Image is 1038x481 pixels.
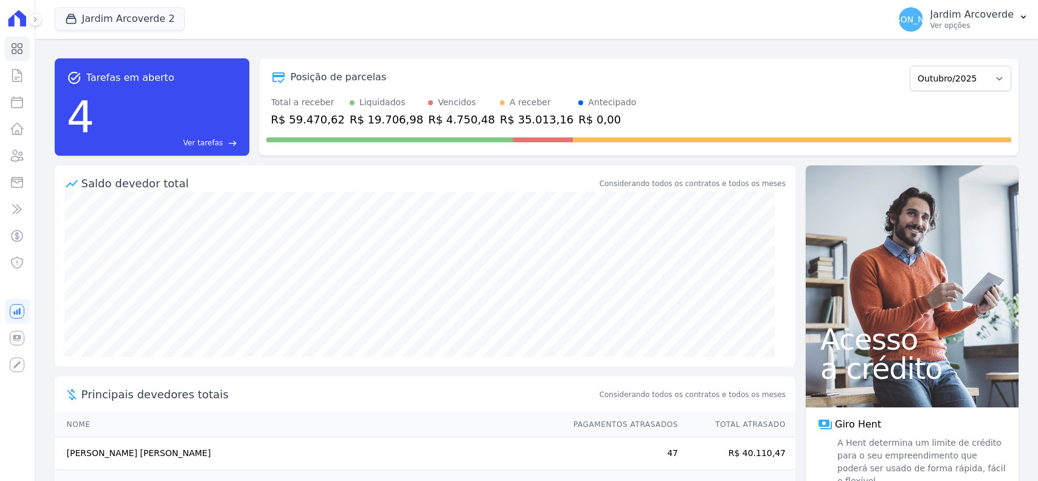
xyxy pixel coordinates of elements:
span: a crédito [820,354,1004,383]
span: Acesso [820,325,1004,354]
div: Total a receber [271,96,345,109]
div: R$ 35.013,16 [500,111,573,128]
div: Posição de parcelas [291,70,387,85]
div: Antecipado [588,96,636,109]
div: Liquidados [359,96,406,109]
div: Considerando todos os contratos e todos os meses [600,178,786,189]
th: Nome [55,412,562,437]
div: R$ 19.706,98 [350,111,423,128]
p: Jardim Arcoverde [930,9,1014,21]
div: A receber [510,96,551,109]
div: R$ 59.470,62 [271,111,345,128]
td: [PERSON_NAME] [PERSON_NAME] [55,437,562,470]
button: Jardim Arcoverde 2 [55,7,185,30]
div: Vencidos [438,96,476,109]
div: 4 [67,85,95,148]
span: task_alt [67,71,81,85]
button: [PERSON_NAME] Jardim Arcoverde Ver opções [889,2,1038,36]
td: R$ 40.110,47 [679,437,795,470]
span: east [228,139,237,148]
div: R$ 4.750,48 [428,111,495,128]
span: [PERSON_NAME] [875,15,946,24]
div: Saldo devedor total [81,175,597,192]
div: R$ 0,00 [578,111,636,128]
td: 47 [562,437,679,470]
span: Giro Hent [835,417,881,432]
th: Pagamentos Atrasados [562,412,679,437]
span: Considerando todos os contratos e todos os meses [600,389,786,400]
th: Total Atrasado [679,412,795,437]
a: Ver tarefas east [99,137,237,148]
span: Ver tarefas [183,137,223,148]
p: Ver opções [930,21,1014,30]
span: Principais devedores totais [81,386,597,403]
span: Tarefas em aberto [86,71,175,85]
